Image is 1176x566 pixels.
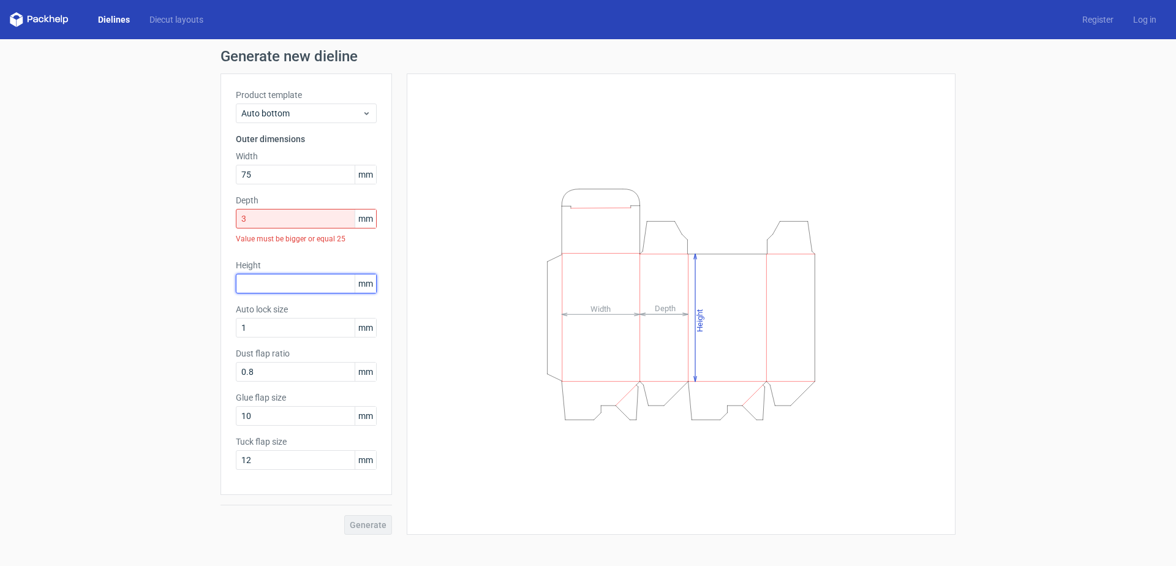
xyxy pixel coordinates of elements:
span: Auto bottom [241,107,362,119]
a: Log in [1123,13,1166,26]
a: Dielines [88,13,140,26]
tspan: Width [590,304,611,313]
label: Glue flap size [236,391,377,404]
label: Tuck flap size [236,436,377,448]
a: Register [1072,13,1123,26]
span: mm [355,451,376,469]
a: Diecut layouts [140,13,213,26]
tspan: Height [695,309,704,331]
span: mm [355,319,376,337]
label: Width [236,150,377,162]
span: mm [355,363,376,381]
label: Auto lock size [236,303,377,315]
span: mm [355,407,376,425]
tspan: Depth [655,304,676,313]
span: mm [355,274,376,293]
label: Height [236,259,377,271]
h1: Generate new dieline [221,49,956,64]
label: Depth [236,194,377,206]
span: mm [355,209,376,228]
label: Product template [236,89,377,101]
h3: Outer dimensions [236,133,377,145]
div: Value must be bigger or equal 25 [236,228,377,249]
label: Dust flap ratio [236,347,377,360]
span: mm [355,165,376,184]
